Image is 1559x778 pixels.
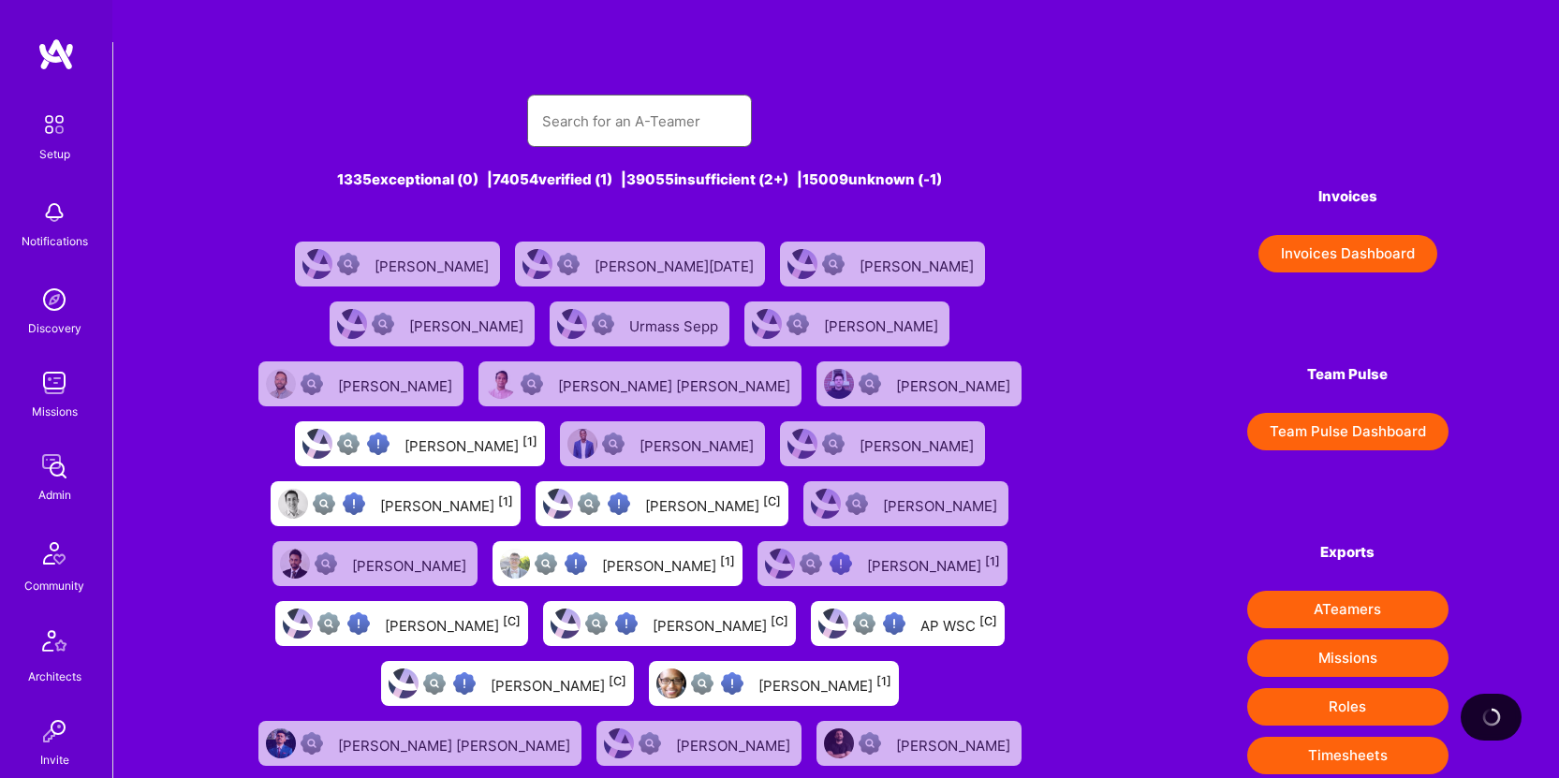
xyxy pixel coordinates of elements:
sup: [C] [763,494,781,508]
img: Not fully vetted [853,612,875,635]
div: [PERSON_NAME] [409,312,527,336]
img: User Avatar [266,728,296,758]
img: User Avatar [522,249,552,279]
img: Not fully vetted [317,612,340,635]
img: User Avatar [283,609,313,639]
div: Community [24,576,84,595]
img: User Avatar [811,489,841,519]
img: Not Scrubbed [301,732,323,755]
img: User Avatar [557,309,587,339]
img: User Avatar [604,728,634,758]
div: [PERSON_NAME] [653,611,788,636]
button: Team Pulse Dashboard [1247,413,1449,450]
img: Not Scrubbed [337,253,360,275]
img: User Avatar [543,489,573,519]
img: High Potential User [367,433,390,455]
a: User AvatarNot Scrubbed[PERSON_NAME] [772,414,993,474]
img: User Avatar [752,309,782,339]
button: Roles [1247,688,1449,726]
a: User AvatarNot fully vettedHigh Potential User[PERSON_NAME][1] [750,534,1015,594]
a: User AvatarNot Scrubbed[PERSON_NAME] [552,414,772,474]
div: Discovery [28,318,81,338]
div: Architects [28,667,81,686]
img: User Avatar [551,609,581,639]
img: High Potential User [347,612,370,635]
button: Invoices Dashboard [1258,235,1437,272]
img: Not Scrubbed [301,373,323,395]
img: Not Scrubbed [557,253,580,275]
a: User AvatarNot Scrubbed[PERSON_NAME][DATE] [507,234,772,294]
img: Not fully vetted [337,433,360,455]
img: Not Scrubbed [859,732,881,755]
h4: Exports [1247,544,1449,561]
a: User AvatarNot fully vettedHigh Potential UserAP WSC[C] [803,594,1012,653]
img: loading [1480,706,1503,728]
sup: [1] [876,674,891,688]
img: teamwork [36,364,73,402]
div: [PERSON_NAME] [860,252,978,276]
div: [PERSON_NAME] [896,731,1014,756]
button: ATeamers [1247,591,1449,628]
a: User AvatarNot Scrubbed[PERSON_NAME] [809,713,1029,773]
button: Timesheets [1247,737,1449,774]
img: User Avatar [280,549,310,579]
img: Not fully vetted [535,552,557,575]
img: High Potential User [721,672,743,695]
div: Setup [39,144,70,164]
div: [PERSON_NAME] [404,432,537,456]
img: User Avatar [266,369,296,399]
a: User AvatarNot Scrubbed[PERSON_NAME] [287,234,507,294]
a: User AvatarNot fully vettedHigh Potential User[PERSON_NAME][1] [263,474,528,534]
a: User AvatarNot fully vettedHigh Potential User[PERSON_NAME][1] [485,534,750,594]
div: [PERSON_NAME] [896,372,1014,396]
a: User AvatarNot ScrubbedUrmass Sepp [542,294,737,354]
img: High Potential User [883,612,905,635]
h4: Invoices [1247,188,1449,205]
div: [PERSON_NAME][DATE] [595,252,757,276]
div: [PERSON_NAME] [375,252,493,276]
button: Missions [1247,639,1449,677]
div: [PERSON_NAME] [860,432,978,456]
img: User Avatar [337,309,367,339]
div: [PERSON_NAME] [338,372,456,396]
img: User Avatar [567,429,597,459]
div: [PERSON_NAME] [676,731,794,756]
sup: [C] [979,614,997,628]
sup: [C] [771,614,788,628]
img: Architects [32,622,77,667]
img: setup [35,105,74,144]
img: Not Scrubbed [846,492,868,515]
img: Not fully vetted [578,492,600,515]
div: AP WSC [920,611,997,636]
sup: [1] [522,434,537,448]
sup: [C] [503,614,521,628]
div: [PERSON_NAME] [602,551,735,576]
div: Admin [38,485,71,505]
img: Not Scrubbed [521,373,543,395]
img: Not fully vetted [691,672,713,695]
img: Invite [36,712,73,750]
img: Not Scrubbed [602,433,625,455]
div: [PERSON_NAME] [380,492,513,516]
img: User Avatar [302,249,332,279]
a: User AvatarNot fully vettedHigh Potential User[PERSON_NAME][1] [641,653,906,713]
img: User Avatar [824,369,854,399]
img: High Potential User [830,552,852,575]
div: [PERSON_NAME] [867,551,1000,576]
a: User AvatarNot fully vettedHigh Potential User[PERSON_NAME][C] [268,594,536,653]
img: Not Scrubbed [822,253,845,275]
img: Not Scrubbed [639,732,661,755]
img: bell [36,194,73,231]
img: User Avatar [824,728,854,758]
a: User AvatarNot Scrubbed[PERSON_NAME] [322,294,542,354]
img: Not fully vetted [585,612,608,635]
img: Not Scrubbed [859,373,881,395]
input: Search for an A-Teamer [542,97,737,145]
div: Invite [40,750,69,770]
div: Urmass Sepp [629,312,722,336]
div: Missions [32,402,78,421]
a: User AvatarNot Scrubbed[PERSON_NAME] [265,534,485,594]
a: User AvatarNot Scrubbed[PERSON_NAME] [251,354,471,414]
img: Not fully vetted [423,672,446,695]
